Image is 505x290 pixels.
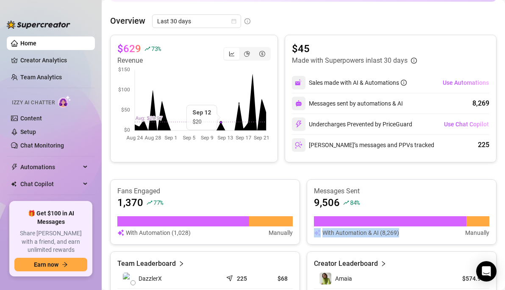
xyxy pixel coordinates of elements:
[309,78,407,87] div: Sales made with AI & Automations
[380,259,386,269] span: right
[237,274,247,283] article: 225
[343,200,349,206] span: rise
[478,140,489,150] div: 225
[117,196,143,209] article: 1,370
[117,42,141,56] article: $629
[14,229,87,254] span: Share [PERSON_NAME] with a friend, and earn unlimited rewards
[292,42,417,56] article: $45
[292,56,408,66] article: Made with Superpowers in last 30 days
[153,198,163,206] span: 77 %
[11,164,18,170] span: thunderbolt
[314,187,489,196] article: Messages Sent
[139,274,162,283] span: DazzlerX
[62,262,68,268] span: arrow-right
[34,261,58,268] span: Earn now
[442,76,489,89] button: Use Automations
[20,128,36,135] a: Setup
[259,51,265,57] span: dollar-circle
[322,228,399,237] article: With Automation & AI (8,269)
[295,100,302,107] img: svg%3e
[295,79,302,86] img: svg%3e
[231,19,236,24] span: calendar
[350,198,360,206] span: 84 %
[444,121,489,128] span: Use Chat Copilot
[20,40,36,47] a: Home
[411,58,417,64] span: info-circle
[465,228,489,237] article: Manually
[11,181,17,187] img: Chat Copilot
[292,138,434,152] div: [PERSON_NAME]’s messages and PPVs tracked
[295,120,302,128] img: svg%3e
[14,258,87,271] button: Earn nowarrow-right
[314,228,321,237] img: svg%3e
[443,79,489,86] span: Use Automations
[20,177,80,191] span: Chat Copilot
[244,18,250,24] span: info-circle
[144,46,150,52] span: rise
[126,228,191,237] article: With Automation (1,028)
[223,47,271,61] div: segmented control
[20,74,62,81] a: Team Analytics
[117,259,176,269] article: Team Leaderboard
[20,160,80,174] span: Automations
[157,15,236,28] span: Last 30 days
[117,187,293,196] article: Fans Engaged
[319,273,331,284] img: Amaia
[117,56,161,66] article: Revenue
[110,14,145,27] article: Overview
[314,259,378,269] article: Creator Leaderboard
[292,117,412,131] div: Undercharges Prevented by PriceGuard
[58,95,71,108] img: AI Chatter
[472,98,489,109] div: 8,269
[335,275,352,282] span: Amaia
[244,51,250,57] span: pie-chart
[263,274,288,283] article: $68
[401,80,407,86] span: info-circle
[7,20,70,29] img: logo-BBDzfeDw.svg
[446,274,484,283] article: $574.98
[20,115,42,122] a: Content
[117,228,124,237] img: svg%3e
[20,53,88,67] a: Creator Analytics
[229,51,235,57] span: line-chart
[314,196,340,209] article: 9,506
[20,142,64,149] a: Chat Monitoring
[178,259,184,269] span: right
[147,200,153,206] span: rise
[444,117,489,131] button: Use Chat Copilot
[476,261,497,282] div: Open Intercom Messenger
[14,209,87,226] span: 🎁 Get $100 in AI Messages
[12,99,55,107] span: Izzy AI Chatter
[269,228,293,237] article: Manually
[295,141,302,149] img: svg%3e
[151,45,161,53] span: 73 %
[123,273,135,284] img: DazzlerX
[292,97,403,110] div: Messages sent by automations & AI
[226,273,235,282] span: send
